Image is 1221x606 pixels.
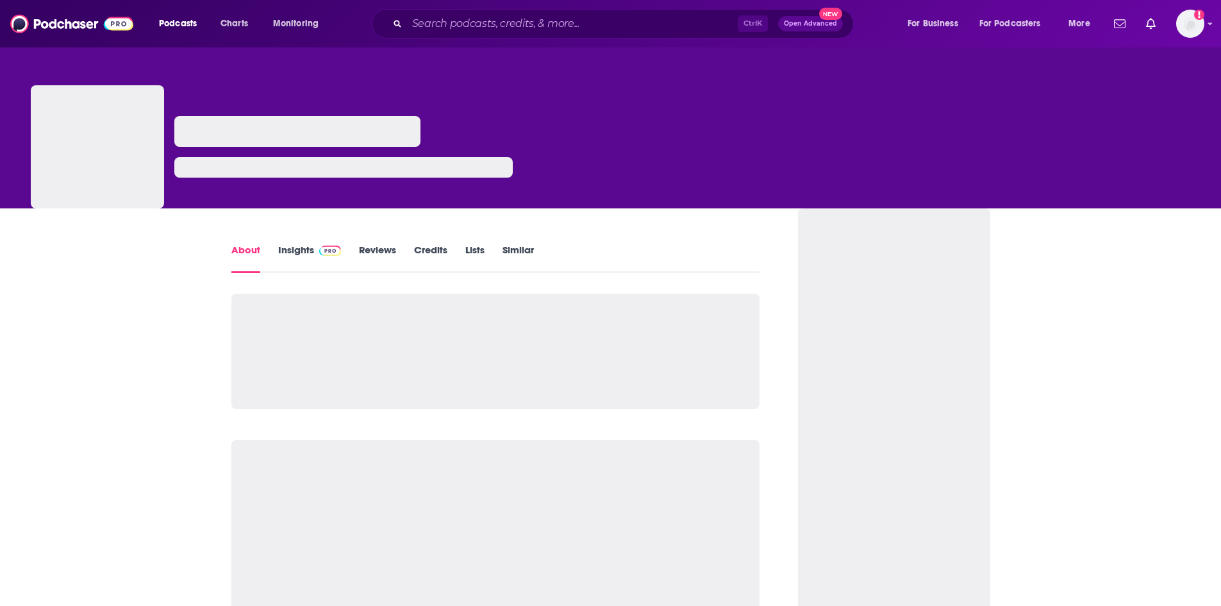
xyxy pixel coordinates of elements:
img: User Profile [1176,10,1204,38]
span: New [819,8,842,20]
img: Podchaser - Follow, Share and Rate Podcasts [10,12,133,36]
span: For Business [908,15,958,33]
a: Reviews [359,244,396,273]
a: Show notifications dropdown [1141,13,1161,35]
button: open menu [971,13,1059,34]
span: Charts [220,15,248,33]
span: Podcasts [159,15,197,33]
svg: Add a profile image [1194,10,1204,20]
a: Show notifications dropdown [1109,13,1131,35]
div: Search podcasts, credits, & more... [384,9,866,38]
button: open menu [1059,13,1106,34]
button: open menu [150,13,213,34]
a: InsightsPodchaser Pro [278,244,342,273]
a: Similar [503,244,534,273]
span: Monitoring [273,15,319,33]
span: Ctrl K [738,15,768,32]
button: Open AdvancedNew [778,16,843,31]
button: open menu [899,13,974,34]
button: open menu [264,13,335,34]
img: Podchaser Pro [319,246,342,256]
span: Open Advanced [784,21,837,27]
a: Charts [212,13,256,34]
a: Lists [465,244,485,273]
button: Show profile menu [1176,10,1204,38]
input: Search podcasts, credits, & more... [407,13,738,34]
span: For Podcasters [979,15,1041,33]
a: About [231,244,260,273]
a: Credits [414,244,447,273]
span: More [1068,15,1090,33]
span: Logged in as WesBurdett [1176,10,1204,38]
